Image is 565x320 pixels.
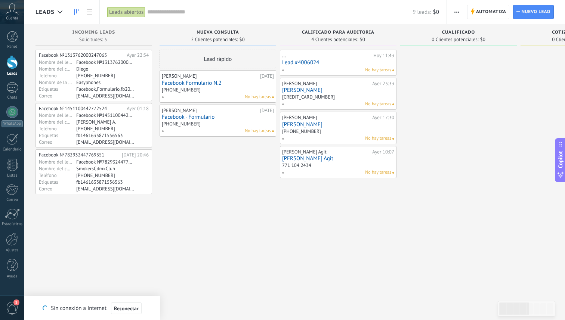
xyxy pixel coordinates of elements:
[76,139,134,145] div: gilbertogca@gmail.com
[39,66,76,72] div: Nombre del contacto
[39,86,76,92] div: Etiquetas
[467,5,510,19] a: Automatiza
[127,52,149,58] div: Ayer 22:34
[76,86,134,92] div: Facebook,Formulario,fb2087329945368743
[39,59,76,65] div: Nombre del lead
[282,162,311,168] div: 771 104 2434
[240,37,245,42] span: $0
[76,132,134,138] div: fb1461633871556563
[163,30,272,36] div: Nueva consulta
[1,198,23,202] div: Correo
[282,81,370,87] div: [PERSON_NAME]
[76,119,134,125] div: Gilberto Cañez A.
[127,106,149,112] div: Ayer 01:18
[365,135,391,142] span: No hay tareas
[282,121,394,128] a: [PERSON_NAME]
[433,9,439,16] span: $0
[39,72,76,78] div: Teléfono
[39,139,76,145] div: Correo
[76,72,134,78] div: +526141367475
[191,37,238,42] span: 2 Clientes potenciales:
[1,147,23,152] div: Calendario
[1,44,23,49] div: Panel
[197,30,239,35] span: Nueva consulta
[76,186,134,192] div: ghettoblasters@live.com.mx
[1,248,23,253] div: Ajustes
[122,152,149,158] div: [DATE] 20:46
[39,159,76,165] div: Nombre del lead
[76,179,134,185] div: fb1461633871556563
[76,112,134,118] div: Facebook №1451100442772524
[260,73,274,79] div: [DATE]
[76,159,134,165] div: Facebook №782932447769351
[372,115,394,121] div: Ayer 17:30
[162,108,258,114] div: [PERSON_NAME]
[162,80,274,86] a: Facebook Formulario N.2
[442,30,475,35] span: Cualificado
[1,71,23,76] div: Leads
[260,108,274,114] div: [DATE]
[392,138,394,140] span: No hay nada asignado
[162,114,274,120] a: Facebook - Formulario
[160,50,276,68] div: Lead rápido
[282,128,321,134] div: [PHONE_NUMBER]
[107,7,145,18] div: Leads abiertos
[476,5,506,19] span: Automatiza
[39,172,76,178] div: Teléfono
[282,155,394,162] a: [PERSON_NAME] Agit
[1,222,23,227] div: Estadísticas
[521,5,550,19] span: Nuevo lead
[1,173,23,178] div: Listas
[513,5,554,19] a: Nuevo lead
[43,302,141,314] div: Sin conexión a Internet
[76,93,134,99] div: dromero@tksonline.mx
[39,79,76,85] div: Nombre de la compañía
[404,30,513,36] div: Cualificado
[1,95,23,100] div: Chats
[413,9,431,16] span: 9 leads:
[39,132,76,138] div: Etiquetas
[451,5,462,19] button: Más
[360,37,365,42] span: $0
[39,179,76,185] div: Etiquetas
[282,149,370,155] div: [PERSON_NAME] Agit
[76,165,134,171] div: SmokersCdmxClub
[35,9,55,16] span: Leads
[111,302,142,314] button: Reconectar
[245,94,271,100] span: No hay tareas
[83,5,96,19] a: Lista
[39,119,76,125] div: Nombre del contacto
[557,151,564,168] span: Copilot
[76,125,134,131] div: +526621389186
[39,52,124,58] div: Facebook №1313762000247065
[282,53,371,59] div: ...
[1,274,23,279] div: Ayuda
[76,59,134,65] div: Facebook №1313762000247065
[282,115,370,121] div: [PERSON_NAME]
[373,53,394,59] div: Hoy 11:43
[72,30,115,35] span: Incoming leads
[39,165,76,171] div: Nombre del contacto
[392,172,394,174] span: No hay nada asignado
[114,306,139,311] span: Reconectar
[13,299,19,305] span: 1
[245,128,271,134] span: No hay tareas
[70,5,83,19] a: Leads
[282,59,394,66] a: Lead #4006024
[392,69,394,71] span: No hay nada asignado
[76,66,134,72] div: Diego
[39,106,124,112] div: Facebook №1451100442772524
[39,152,119,158] div: Facebook №782932447769351
[392,103,394,105] span: No hay nada asignado
[162,121,201,127] div: [PHONE_NUMBER]
[432,37,478,42] span: 0 Clientes potenciales:
[480,37,485,42] span: $0
[76,79,134,85] div: Easyphones
[76,172,134,178] div: +5213333180943
[365,169,391,176] span: No hay tareas
[365,101,391,108] span: No hay tareas
[162,73,258,79] div: [PERSON_NAME]
[79,37,107,42] span: Solicitudes: 3
[272,130,274,132] span: No hay nada asignado
[302,30,374,35] span: Calificado para auditoria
